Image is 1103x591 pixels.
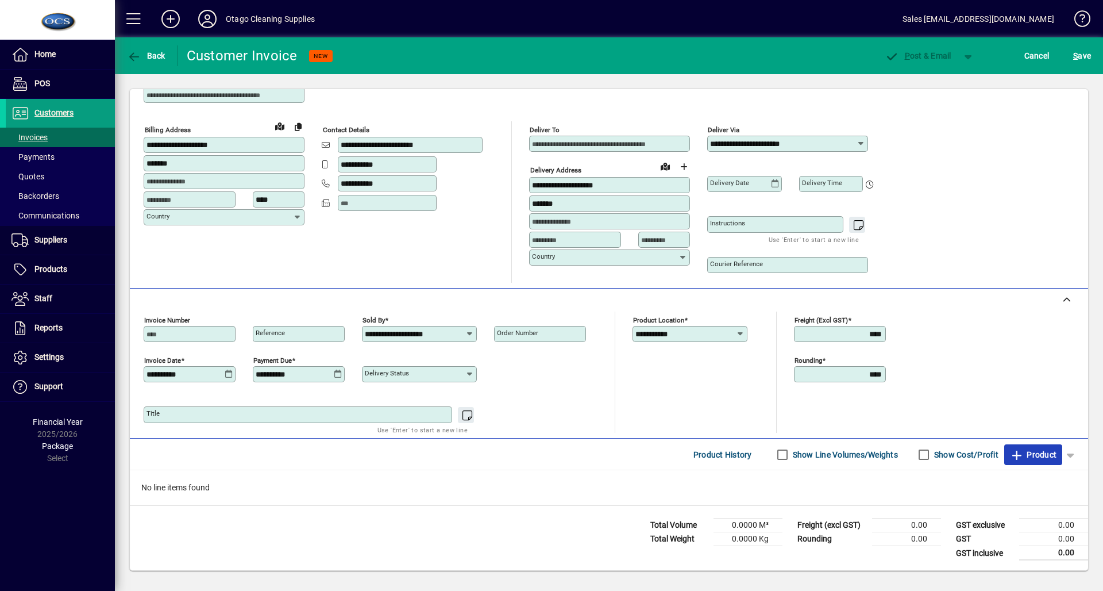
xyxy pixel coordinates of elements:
td: 0.0000 Kg [714,532,782,546]
mat-label: Country [146,212,169,220]
span: NEW [314,52,328,60]
span: P [905,51,910,60]
label: Show Line Volumes/Weights [790,449,898,460]
a: Backorders [6,186,115,206]
button: Save [1070,45,1094,66]
div: Otago Cleaning Supplies [226,10,315,28]
span: Suppliers [34,235,67,244]
td: 0.0000 M³ [714,519,782,532]
a: Products [6,255,115,284]
mat-label: Instructions [710,219,745,227]
button: Add [152,9,189,29]
span: Financial Year [33,417,83,427]
button: Profile [189,9,226,29]
mat-label: Invoice number [144,316,190,324]
span: POS [34,79,50,88]
span: Back [127,51,165,60]
button: Product History [689,444,757,465]
span: Home [34,49,56,59]
mat-label: Country [532,252,555,260]
span: Product [1010,446,1056,464]
div: No line items found [130,470,1088,505]
button: Product [1004,444,1062,465]
span: Staff [34,294,52,303]
span: Reports [34,323,63,332]
mat-label: Order number [497,329,538,337]
button: Choose address [674,158,693,176]
td: GST [950,532,1019,546]
div: Customer Invoice [187,47,298,65]
td: 0.00 [872,519,941,532]
a: Communications [6,206,115,225]
span: Package [42,442,73,451]
mat-label: Title [146,409,160,417]
a: POS [6,70,115,98]
mat-label: Freight (excl GST) [795,316,848,324]
a: Knowledge Base [1066,2,1089,40]
a: Quotes [6,167,115,186]
span: ost & Email [885,51,951,60]
mat-label: Product location [633,316,684,324]
span: Cancel [1024,47,1050,65]
button: Back [124,45,168,66]
mat-label: Courier Reference [710,260,763,268]
mat-label: Deliver via [708,126,739,134]
span: Product History [693,446,752,464]
button: Copy to Delivery address [289,117,307,136]
button: Cancel [1021,45,1052,66]
a: Settings [6,343,115,372]
span: Invoices [11,133,48,142]
a: Suppliers [6,226,115,255]
a: Support [6,373,115,401]
div: Sales [EMAIL_ADDRESS][DOMAIN_NAME] [903,10,1054,28]
span: Support [34,382,63,391]
span: Backorders [11,191,59,201]
span: Payments [11,152,55,162]
span: Customers [34,108,74,117]
mat-label: Rounding [795,356,822,364]
td: 0.00 [1019,519,1088,532]
span: S [1073,51,1078,60]
mat-hint: Use 'Enter' to start a new line [377,423,468,436]
span: Settings [34,352,64,362]
mat-label: Delivery time [802,179,842,187]
td: Rounding [792,532,872,546]
label: Show Cost/Profit [932,449,998,460]
td: 0.00 [872,532,941,546]
mat-label: Sold by [362,316,385,324]
span: Communications [11,211,79,220]
mat-label: Delivery date [710,179,749,187]
td: 0.00 [1019,546,1088,561]
a: Reports [6,314,115,343]
span: Quotes [11,172,44,181]
td: 0.00 [1019,532,1088,546]
mat-label: Invoice date [144,356,181,364]
mat-label: Deliver To [530,126,560,134]
span: ave [1073,47,1091,65]
mat-label: Delivery status [365,369,409,377]
td: GST exclusive [950,519,1019,532]
td: Freight (excl GST) [792,519,872,532]
mat-hint: Use 'Enter' to start a new line [769,233,859,246]
app-page-header-button: Back [115,45,178,66]
td: Total Weight [645,532,714,546]
mat-label: Reference [256,329,285,337]
td: GST inclusive [950,546,1019,561]
td: Total Volume [645,519,714,532]
button: Post & Email [879,45,957,66]
a: Payments [6,147,115,167]
a: View on map [656,157,674,175]
a: View on map [271,117,289,135]
mat-label: Payment due [253,356,292,364]
a: Home [6,40,115,69]
a: Staff [6,285,115,313]
a: Invoices [6,128,115,147]
span: Products [34,264,67,274]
